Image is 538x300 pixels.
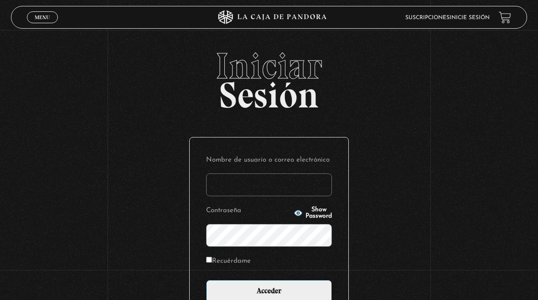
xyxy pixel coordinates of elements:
span: Menu [35,15,50,20]
span: Iniciar [11,48,528,84]
input: Recuérdame [206,257,212,263]
button: Show Password [294,207,332,219]
span: Show Password [305,207,332,219]
a: Suscripciones [405,15,450,20]
label: Contraseña [206,204,291,217]
span: Cerrar [32,22,53,29]
label: Recuérdame [206,255,251,267]
h2: Sesión [11,48,528,106]
label: Nombre de usuario o correo electrónico [206,154,332,166]
a: View your shopping cart [499,11,511,24]
a: Inicie sesión [450,15,490,20]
